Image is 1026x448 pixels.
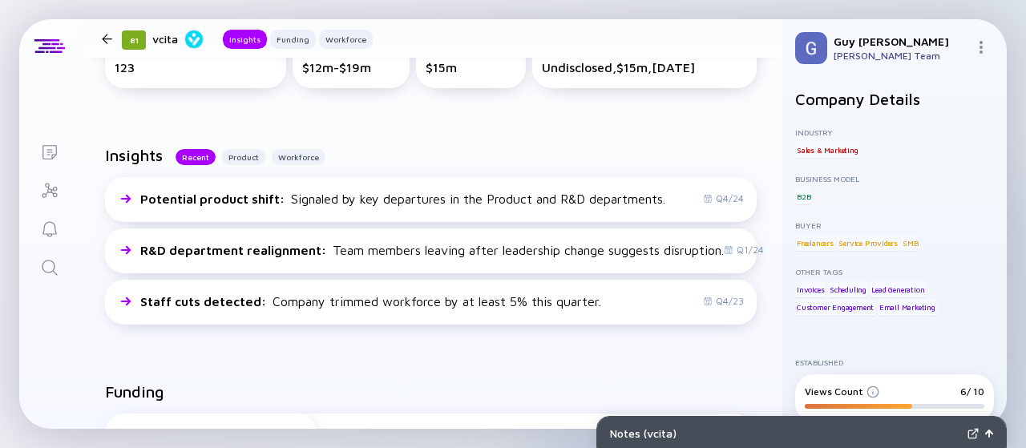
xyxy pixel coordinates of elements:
a: Investor Map [19,170,79,208]
div: Email Marketing [878,300,937,316]
div: 81 [122,30,146,50]
div: vcita [152,29,204,49]
button: Workforce [319,30,373,49]
a: Search [19,247,79,285]
div: Q4/23 [703,295,744,307]
h2: Company Details [795,90,994,108]
div: 123 [115,60,277,75]
img: Guy Profile Picture [795,32,827,64]
button: Funding [270,30,316,49]
div: [PERSON_NAME] Team [834,50,968,62]
h2: Funding [105,382,164,401]
button: Product [222,149,265,165]
div: Notes ( vcita ) [610,426,961,440]
img: Open Notes [985,430,993,438]
div: Q4/24 [703,192,744,204]
div: SMB [901,235,919,251]
div: B2B [795,188,812,204]
div: Q1/24 [724,244,764,256]
button: Insights [223,30,267,49]
img: Expand Notes [967,428,979,439]
div: Business Model [795,174,994,184]
div: Freelancers [795,235,835,251]
div: Company trimmed workforce by at least 5% this quarter. [140,294,601,309]
div: Invoices [795,281,826,297]
div: Customer Engagement [795,300,875,316]
div: 6/ 10 [960,385,984,398]
div: Other Tags [795,267,994,276]
div: Sales & Marketing [795,142,860,158]
span: Potential product shift : [140,192,288,206]
button: Workforce [272,149,325,165]
div: Insights [223,31,267,47]
a: Lists [19,131,79,170]
div: Team members leaving after leadership change suggests disruption. [140,243,724,257]
div: Scheduling [828,281,868,297]
img: Menu [975,41,988,54]
div: Guy [PERSON_NAME] [834,34,968,48]
div: Undisclosed, $15m, [DATE] [542,60,747,75]
div: $12m-$19m [302,60,400,75]
div: Buyer [795,220,994,230]
div: Service Providers [837,235,899,251]
span: R&D department realignment : [140,243,329,257]
div: Workforce [319,31,373,47]
div: $15m [426,60,516,75]
div: Industry [795,127,994,137]
div: Lead Generation [870,281,926,297]
div: Funding [270,31,316,47]
div: Signaled by key departures in the Product and R&D departments. [140,192,665,206]
button: Recent [176,149,216,165]
a: Reminders [19,208,79,247]
h2: Insights [105,146,163,164]
div: Views Count [805,385,879,398]
div: Established [795,357,994,367]
span: Staff cuts detected : [140,294,269,309]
